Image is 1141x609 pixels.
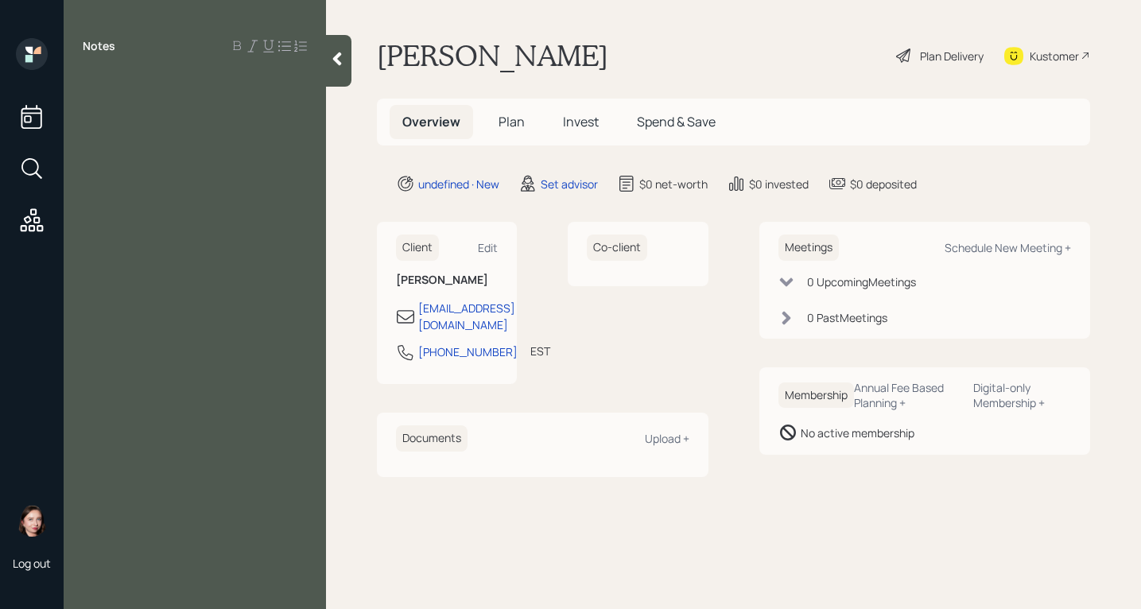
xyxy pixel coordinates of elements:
span: Plan [499,113,525,130]
div: 0 Past Meeting s [807,309,887,326]
h6: Co-client [587,235,647,261]
div: Log out [13,556,51,571]
div: No active membership [801,425,914,441]
h6: [PERSON_NAME] [396,273,498,287]
h6: Membership [778,382,854,409]
div: $0 invested [749,176,809,192]
div: [EMAIL_ADDRESS][DOMAIN_NAME] [418,300,515,333]
div: Set advisor [541,176,598,192]
h6: Client [396,235,439,261]
div: undefined · New [418,176,499,192]
div: Edit [478,240,498,255]
div: Kustomer [1030,48,1079,64]
h1: [PERSON_NAME] [377,38,608,73]
h6: Meetings [778,235,839,261]
span: Invest [563,113,599,130]
div: Schedule New Meeting + [945,240,1071,255]
span: Overview [402,113,460,130]
div: EST [530,343,550,359]
div: [PHONE_NUMBER] [418,343,518,360]
div: $0 net-worth [639,176,708,192]
span: Spend & Save [637,113,716,130]
div: Annual Fee Based Planning + [854,380,961,410]
img: aleksandra-headshot.png [16,505,48,537]
div: $0 deposited [850,176,917,192]
div: Digital-only Membership + [973,380,1071,410]
div: 0 Upcoming Meeting s [807,273,916,290]
h6: Documents [396,425,468,452]
div: Upload + [645,431,689,446]
div: Plan Delivery [920,48,984,64]
label: Notes [83,38,115,54]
